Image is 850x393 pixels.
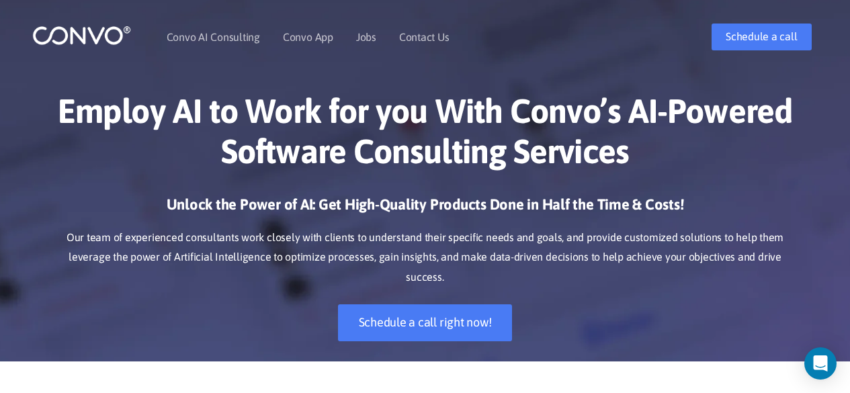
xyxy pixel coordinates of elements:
a: Convo AI Consulting [167,32,260,42]
a: Schedule a call [712,24,811,50]
h1: Employ AI to Work for you With Convo’s AI-Powered Software Consulting Services [52,91,798,181]
a: Contact Us [399,32,450,42]
a: Schedule a call right now! [338,304,513,341]
p: Our team of experienced consultants work closely with clients to understand their specific needs ... [52,228,798,288]
a: Convo App [283,32,333,42]
div: Open Intercom Messenger [804,347,837,380]
a: Jobs [356,32,376,42]
h3: Unlock the Power of AI: Get High-Quality Products Done in Half the Time & Costs! [52,195,798,224]
img: logo_1.png [32,25,131,46]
